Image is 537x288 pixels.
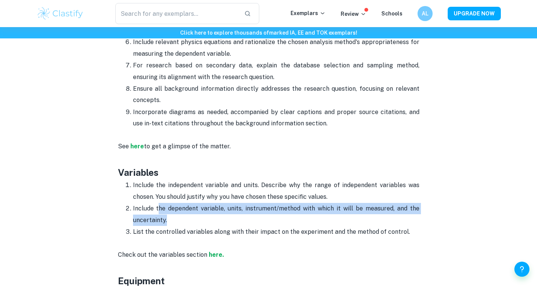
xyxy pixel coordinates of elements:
button: Help and Feedback [514,262,529,277]
h3: Equipment [118,261,419,288]
p: List the controlled variables along with their impact on the experiment and the method of control. [133,226,419,238]
a: here [130,143,144,150]
p: Incorporate diagrams as needed, accompanied by clear captions and proper source citations, and us... [133,107,419,130]
h3: Variables [118,152,419,179]
p: See to get a glimpse of the matter. [118,130,419,152]
p: Include relevant physics equations and rationalize the chosen analysis method's appropriateness f... [133,37,419,59]
p: Ensure all background information directly addresses the research question, focusing on relevant ... [133,83,419,106]
p: Check out the variables section [118,238,419,261]
p: Review [341,10,366,18]
p: Include the dependent variable, units, instrument/method with which it will be measured, and the ... [133,203,419,226]
img: Clastify logo [37,6,84,21]
a: Schools [381,11,402,17]
input: Search for any exemplars... [115,3,239,24]
a: here. [207,251,224,258]
p: For research based on secondary data, explain the database selection and sampling method, ensurin... [133,60,419,83]
button: UPGRADE NOW [448,7,501,20]
button: AL [418,6,433,21]
p: Include the independent variable and units. Describe why the range of independent variables was c... [133,180,419,203]
h6: Click here to explore thousands of marked IA, EE and TOK exemplars ! [2,29,535,37]
strong: here. [209,251,224,258]
h6: AL [421,9,429,18]
p: Exemplars [291,9,326,17]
